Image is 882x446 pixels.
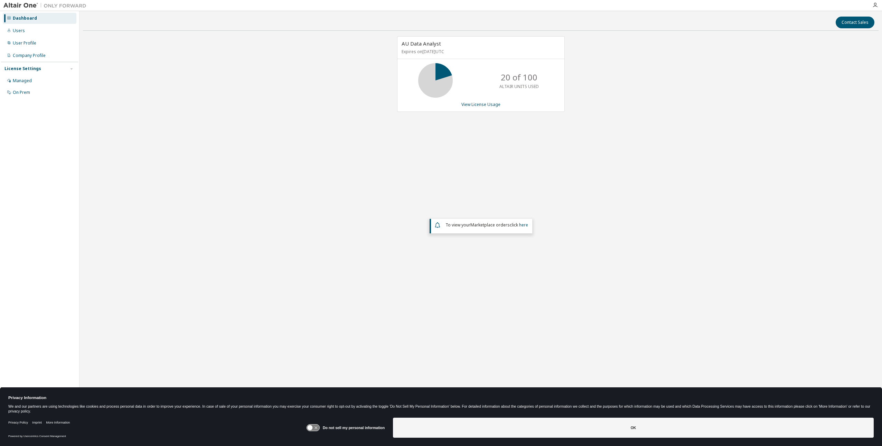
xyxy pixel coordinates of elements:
span: AU Data Analyst [402,40,441,47]
div: Company Profile [13,53,46,58]
img: Altair One [3,2,90,9]
span: To view your click [445,222,528,228]
div: License Settings [4,66,41,71]
p: 20 of 100 [501,71,537,83]
a: View License Usage [461,101,500,107]
a: here [519,222,528,228]
div: User Profile [13,40,36,46]
button: Contact Sales [836,17,874,28]
em: Marketplace orders [470,222,510,228]
div: On Prem [13,90,30,95]
div: Users [13,28,25,33]
div: Managed [13,78,32,84]
p: ALTAIR UNITS USED [499,84,539,89]
p: Expires on [DATE] UTC [402,49,559,55]
div: Dashboard [13,16,37,21]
